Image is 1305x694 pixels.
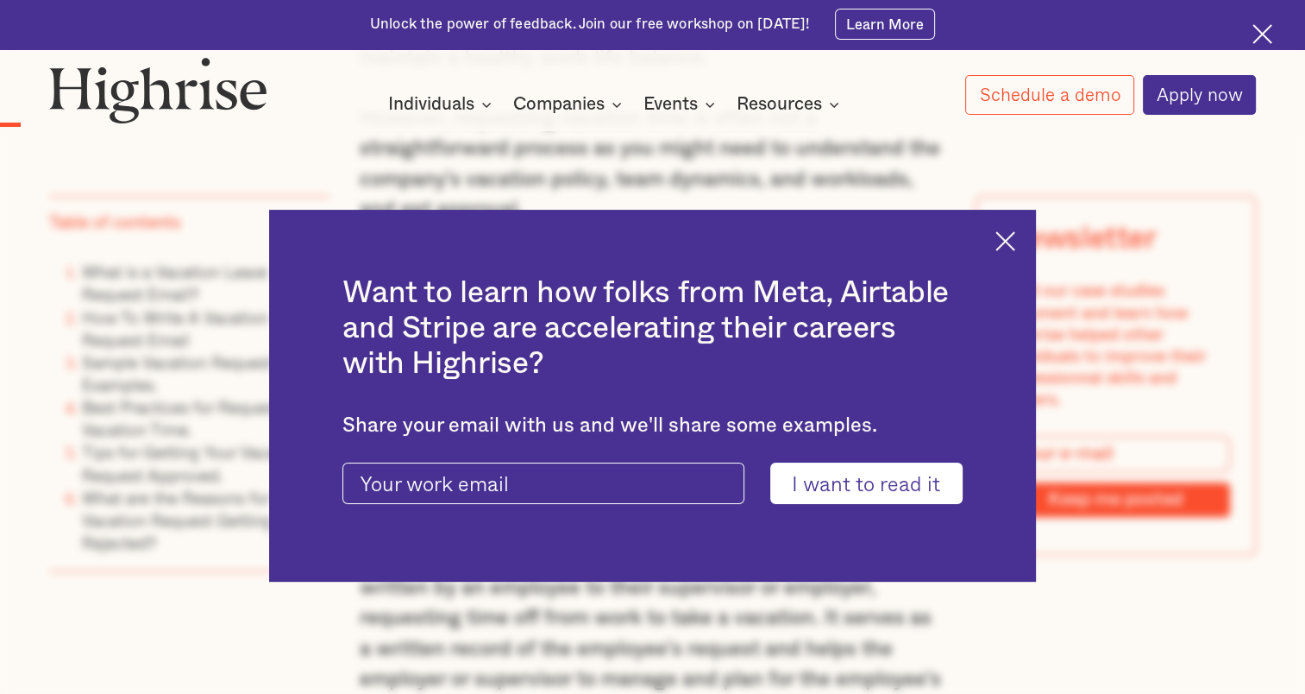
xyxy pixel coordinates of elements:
[388,94,474,115] div: Individuals
[835,9,936,40] a: Learn More
[342,463,744,503] input: Your work email
[770,463,963,503] input: I want to read it
[49,57,267,123] img: Highrise logo
[513,94,627,115] div: Companies
[388,94,497,115] div: Individuals
[643,94,720,115] div: Events
[342,275,963,382] h2: Want to learn how folks from Meta, Airtable and Stripe are accelerating their careers with Highrise?
[342,414,963,438] div: Share your email with us and we'll share some examples.
[965,75,1134,115] a: Schedule a demo
[643,94,698,115] div: Events
[737,94,822,115] div: Resources
[370,15,810,35] div: Unlock the power of feedback. Join our free workshop on [DATE]!
[342,463,963,503] form: current-ascender-blog-article-modal-form
[737,94,844,115] div: Resources
[1252,24,1272,44] img: Cross icon
[1143,75,1257,115] a: Apply now
[513,94,605,115] div: Companies
[995,231,1015,251] img: Cross icon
